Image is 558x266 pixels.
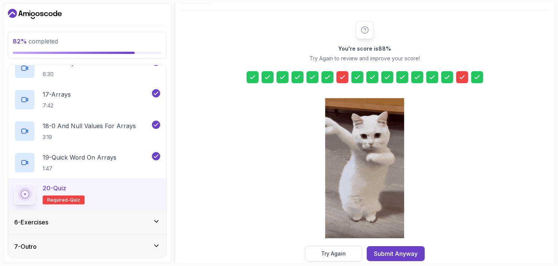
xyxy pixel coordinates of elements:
span: quiz [70,197,80,203]
button: 19-Quick Word On Arrays1:47 [14,152,160,173]
p: 18 - 0 And Null Values For Arrays [43,121,136,130]
button: Submit Anyway [367,246,425,261]
p: 3:19 [43,133,136,141]
p: Try Again to review and improve your score! [310,55,420,62]
span: Required- [47,197,70,203]
p: 6:30 [43,70,150,78]
button: Try Again [305,246,362,262]
p: 7:42 [43,102,71,109]
p: 19 - Quick Word On Arrays [43,153,116,162]
button: 17-Arrays7:42 [14,89,160,110]
a: Dashboard [8,8,62,20]
button: 20-QuizRequired-quiz [14,184,160,205]
div: Try Again [321,250,346,257]
p: 20 - Quiz [43,184,66,193]
h3: 6 - Exercises [14,218,48,227]
img: cool-cat [325,98,404,238]
span: 82 % [13,37,27,45]
p: 17 - Arrays [43,90,71,99]
button: 18-0 And Null Values For Arrays3:19 [14,121,160,142]
span: completed [13,37,58,45]
h2: You're score is 88 % [338,45,391,52]
button: 6-Exercises [8,210,166,234]
button: 16-Pass Py Value With Reference Types6:30 [14,58,160,79]
p: 1:47 [43,165,116,172]
div: Submit Anyway [374,249,418,258]
button: 7-Outro [8,235,166,259]
h3: 7 - Outro [14,242,37,251]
